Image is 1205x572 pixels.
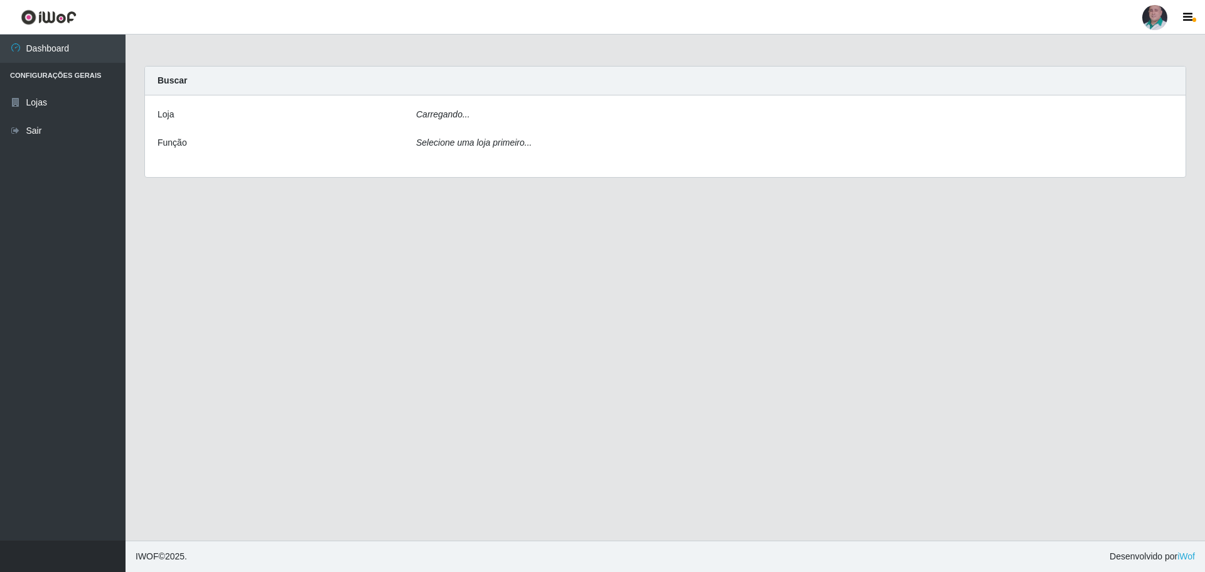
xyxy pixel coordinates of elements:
[416,109,470,119] i: Carregando...
[1110,550,1195,563] span: Desenvolvido por
[136,551,159,561] span: IWOF
[158,136,187,149] label: Função
[21,9,77,25] img: CoreUI Logo
[416,138,532,148] i: Selecione uma loja primeiro...
[158,75,187,85] strong: Buscar
[1177,551,1195,561] a: iWof
[136,550,187,563] span: © 2025 .
[158,108,174,121] label: Loja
